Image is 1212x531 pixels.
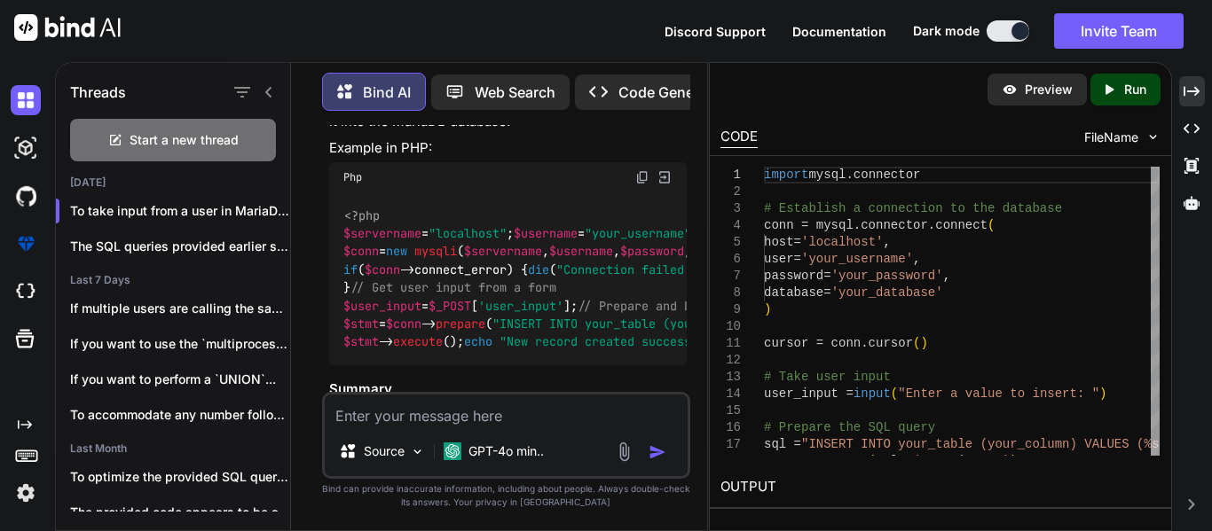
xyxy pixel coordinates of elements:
[344,207,380,223] span: <?php
[410,444,425,459] img: Pick Models
[665,24,766,39] span: Discord Support
[1124,81,1146,98] p: Run
[11,229,41,259] img: premium
[1145,129,1161,144] img: chevron down
[14,14,121,41] img: Bind AI
[792,24,886,39] span: Documentation
[429,298,471,314] span: $_POST
[720,251,741,268] div: 6
[764,302,771,316] span: )
[920,336,927,350] span: )
[620,244,684,260] span: $password
[414,244,457,260] span: mysqli
[11,85,41,115] img: darkChat
[710,466,1171,508] h2: OUTPUT
[492,316,840,332] span: "INSERT INTO your_table (your_column) VALUES (?)"
[720,200,741,217] div: 3
[343,262,358,277] span: if
[1054,13,1184,49] button: Invite Team
[764,168,808,182] span: import
[801,235,883,249] span: 'localhost'
[343,225,421,241] span: $servername
[876,454,898,468] span: sql
[792,22,886,41] button: Documentation
[56,441,290,456] h2: Last Month
[70,82,126,103] h1: Threads
[891,387,898,401] span: (
[343,298,421,314] span: $user_input
[464,244,542,260] span: $servername
[898,387,1099,401] span: "Enter a value to insert: "
[720,419,741,436] div: 16
[70,468,290,486] p: To optimize the provided SQL query while...
[343,334,379,350] span: $stmt
[618,82,726,103] p: Code Generator
[478,298,563,314] span: 'user_input'
[920,454,995,468] span: user_input
[464,334,492,350] span: echo
[70,335,290,353] p: If you want to use the `multiprocessing`...
[343,244,379,260] span: $conn
[1084,129,1138,146] span: FileName
[500,334,734,350] span: "New record created successfully"
[764,387,854,401] span: user_input =
[720,127,758,148] div: CODE
[720,386,741,402] div: 14
[429,225,507,241] span: "localhost"
[444,442,461,460] img: GPT-4o mini
[56,176,290,190] h2: [DATE]
[585,225,691,241] span: "your_username"
[665,22,766,41] button: Discord Support
[764,420,935,434] span: # Prepare the SQL query
[720,268,741,285] div: 7
[130,131,239,149] span: Start a new thread
[70,202,290,220] p: To take input from a user in MariaDB, yo...
[386,316,421,332] span: $conn
[720,436,741,453] div: 17
[898,454,905,468] span: ,
[70,300,290,317] p: If multiple users are calling the same...
[764,336,913,350] span: cursor = conn.cursor
[649,443,666,461] img: icon
[720,369,741,386] div: 13
[764,235,801,249] span: host=
[657,169,673,185] img: Open in Browser
[386,244,407,260] span: new
[764,218,988,232] span: conn = mysql.connector.connect
[913,336,920,350] span: (
[720,167,741,184] div: 1
[578,298,712,314] span: // Prepare and bind
[996,454,1003,468] span: ,
[720,453,741,470] div: 18
[365,262,400,277] span: $conn
[635,170,649,184] img: copy
[1099,387,1106,401] span: )
[322,482,690,509] p: Bind can provide inaccurate information, including about people. Always double-check its answers....
[70,406,290,424] p: To accommodate any number followed by either...
[913,22,980,40] span: Dark mode
[883,235,890,249] span: ,
[1025,81,1073,98] p: Preview
[913,454,920,468] span: (
[720,217,741,234] div: 4
[764,269,831,283] span: password=
[343,170,362,184] span: Php
[720,402,741,419] div: 15
[831,285,943,300] span: 'your_database'
[11,181,41,211] img: githubDark
[720,352,741,369] div: 12
[720,234,741,251] div: 5
[528,262,549,277] span: die
[11,133,41,163] img: darkAi-studio
[764,201,1062,215] span: # Establish a connection to the database
[70,238,290,255] p: The SQL queries provided earlier should ...
[801,252,913,266] span: 'your_username'
[913,252,920,266] span: ,
[556,262,705,277] span: "Connection failed: "
[764,252,801,266] span: user=
[720,184,741,200] div: 2
[831,269,943,283] span: 'your_password'
[70,371,290,388] p: If you want to perform a `UNION`...
[549,244,613,260] span: $username
[363,82,411,103] p: Bind AI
